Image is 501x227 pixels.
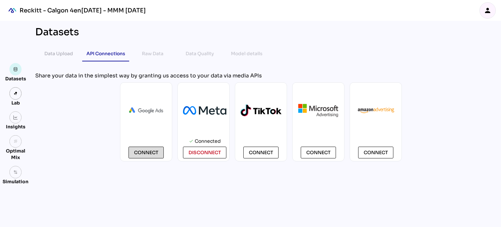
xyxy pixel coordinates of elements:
[3,178,28,185] div: Simulation
[355,106,396,115] img: AmazonAdvertising.webp
[231,50,263,57] div: Model details
[6,123,25,130] div: Insights
[13,115,18,120] img: graph.svg
[240,105,281,117] img: logo-tiktok-2.svg
[306,149,330,156] span: Connect
[364,149,388,156] span: Connect
[195,136,221,147] div: Connected
[13,91,18,96] img: lab.svg
[13,170,18,174] img: settings.svg
[301,147,336,158] button: Connect
[134,149,158,156] span: Connect
[86,50,125,57] div: API Connections
[20,7,146,14] div: Reckitt - Calgon 4en[DATE] - MMM [DATE]
[5,3,20,18] div: mediaROI
[35,72,487,80] div: Share your data in the simplest way by granting us access to your data via media APIs
[142,50,163,57] div: Raw Data
[126,104,167,117] img: Ads_logo_horizontal.png
[13,67,18,72] img: data.svg
[186,50,214,57] div: Data Quality
[484,7,492,14] i: person
[189,139,193,143] i: check
[35,26,79,38] div: Datasets
[5,75,26,82] div: Datasets
[13,139,18,144] i: grain
[298,103,339,117] img: microsoft.png
[8,100,23,106] div: Lab
[44,50,73,57] div: Data Upload
[183,106,226,115] img: Meta_Platforms.svg
[358,147,393,158] button: Connect
[189,149,221,156] span: disconnect
[243,147,279,158] button: Connect
[3,148,28,161] div: Optimal Mix
[129,147,164,158] button: Connect
[249,149,273,156] span: Connect
[183,147,226,158] button: disconnect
